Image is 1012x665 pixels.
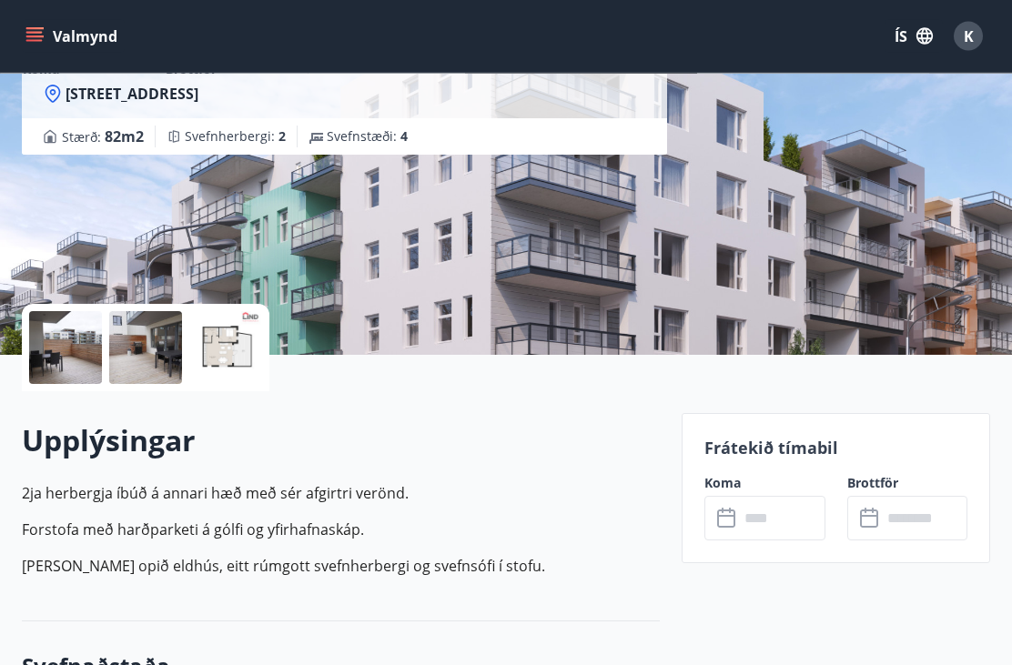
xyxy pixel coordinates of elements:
p: Forstofa með harðparketi á gólfi og yfirhafnaskáp. [22,519,660,541]
h2: Upplýsingar [22,421,660,461]
p: [PERSON_NAME] opið eldhús, eitt rúmgott svefnherbergi og svefnsófi í stofu. [22,556,660,578]
span: 82 m2 [105,127,144,147]
span: Svefnherbergi : [185,128,286,146]
button: K [946,15,990,58]
p: Frátekið tímabil [704,437,967,460]
span: 4 [400,128,408,146]
span: 2 [278,128,286,146]
button: menu [22,20,125,53]
button: ÍS [885,20,943,53]
span: K [964,26,974,46]
p: 2ja herbergja íbúð á annari hæð með sér afgirtri verönd. [22,483,660,505]
span: Svefnstæði : [327,128,408,146]
span: Stærð : [62,126,144,148]
label: Koma [704,475,825,493]
span: [STREET_ADDRESS] [66,85,198,105]
label: Brottför [847,475,967,493]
